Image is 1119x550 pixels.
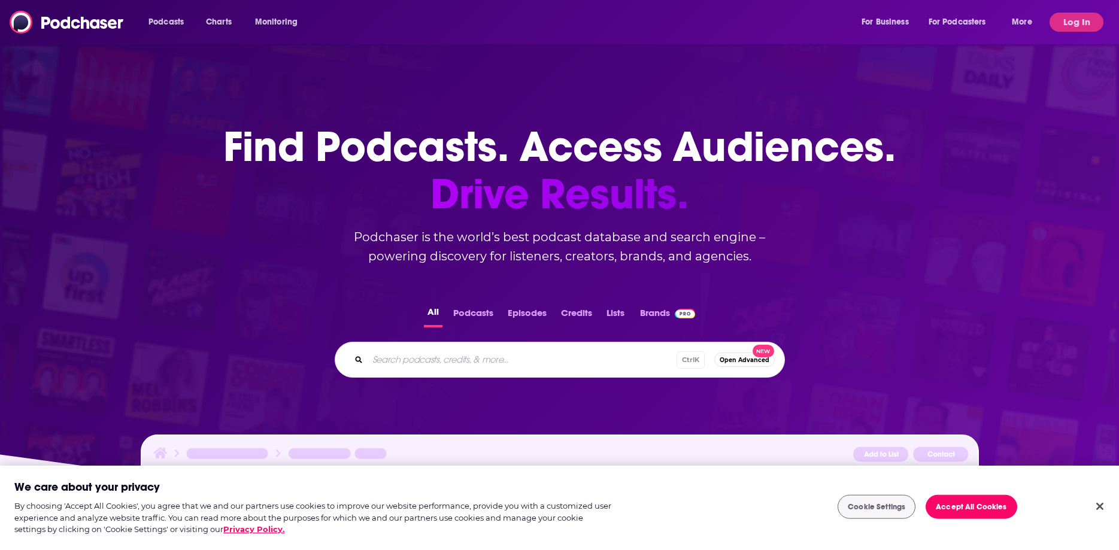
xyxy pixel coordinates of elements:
[1050,13,1103,32] button: Log In
[320,227,799,266] h2: Podchaser is the world’s best podcast database and search engine – powering discovery for listene...
[838,495,915,519] button: Cookie Settings
[557,304,596,327] button: Credits
[753,345,774,357] span: New
[450,304,497,327] button: Podcasts
[1087,493,1113,519] button: Close
[206,14,232,31] span: Charts
[223,171,896,218] span: Drive Results.
[223,123,896,218] h1: Find Podcasts. Access Audiences.
[1003,13,1047,32] button: open menu
[255,14,298,31] span: Monitoring
[424,304,442,327] button: All
[640,304,696,327] a: BrandsPodchaser Pro
[14,500,615,536] div: By choosing 'Accept All Cookies', you agree that we and our partners use cookies to improve our w...
[335,342,785,378] div: Search podcasts, credits, & more...
[862,14,909,31] span: For Business
[675,309,696,318] img: Podchaser Pro
[853,13,924,32] button: open menu
[921,13,1003,32] button: open menu
[10,11,125,34] img: Podchaser - Follow, Share and Rate Podcasts
[720,357,769,363] span: Open Advanced
[148,14,184,31] span: Podcasts
[926,495,1017,519] button: Accept All Cookies
[929,14,986,31] span: For Podcasters
[198,13,239,32] a: Charts
[140,13,199,32] button: open menu
[603,304,628,327] button: Lists
[368,350,677,369] input: Search podcasts, credits, & more...
[151,445,968,466] img: Podcast Insights Header
[247,13,313,32] button: open menu
[677,351,705,369] span: Ctrl K
[714,353,775,367] button: Open AdvancedNew
[223,524,284,534] a: More information about your privacy, opens in a new tab
[14,480,160,495] h2: We care about your privacy
[1012,14,1032,31] span: More
[504,304,550,327] button: Episodes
